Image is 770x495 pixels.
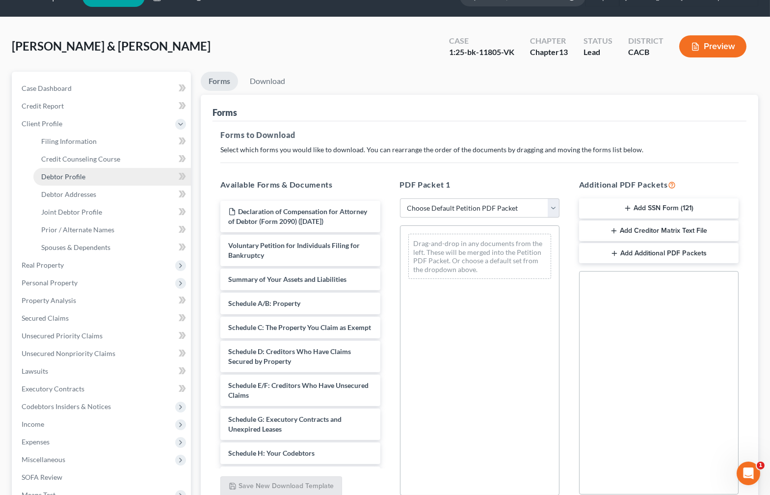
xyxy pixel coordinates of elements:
[33,168,191,186] a: Debtor Profile
[41,243,110,251] span: Spouses & Dependents
[14,292,191,309] a: Property Analysis
[22,349,115,357] span: Unsecured Nonpriority Claims
[14,80,191,97] a: Case Dashboard
[228,323,371,331] span: Schedule C: The Property You Claim as Exempt
[579,198,739,219] button: Add SSN Form (121)
[22,331,103,340] span: Unsecured Priority Claims
[228,207,367,225] span: Declaration of Compensation for Attorney of Debtor (Form 2090) ([DATE])
[220,179,380,191] h5: Available Forms & Documents
[579,220,739,241] button: Add Creditor Matrix Text File
[33,133,191,150] a: Filing Information
[757,462,765,469] span: 1
[14,362,191,380] a: Lawsuits
[228,299,300,307] span: Schedule A/B: Property
[530,47,568,58] div: Chapter
[449,35,514,47] div: Case
[679,35,746,57] button: Preview
[41,137,97,145] span: Filing Information
[22,438,50,446] span: Expenses
[41,225,114,234] span: Prior / Alternate Names
[22,420,44,428] span: Income
[228,275,346,283] span: Summary of Your Assets and Liabilities
[212,107,237,118] div: Forms
[33,221,191,239] a: Prior / Alternate Names
[22,102,64,110] span: Credit Report
[220,129,739,141] h5: Forms to Download
[33,186,191,203] a: Debtor Addresses
[14,327,191,345] a: Unsecured Priority Claims
[559,47,568,56] span: 13
[22,402,111,411] span: Codebtors Insiders & Notices
[449,47,514,58] div: 1:25-bk-11805-VK
[33,203,191,221] a: Joint Debtor Profile
[22,119,62,128] span: Client Profile
[22,278,78,287] span: Personal Property
[33,150,191,168] a: Credit Counseling Course
[408,234,551,279] div: Drag-and-drop in any documents from the left. These will be merged into the Petition PDF Packet. ...
[22,385,84,393] span: Executory Contracts
[584,47,612,58] div: Lead
[14,468,191,486] a: SOFA Review
[12,39,211,53] span: [PERSON_NAME] & [PERSON_NAME]
[628,47,664,58] div: CACB
[201,72,238,91] a: Forms
[579,243,739,264] button: Add Additional PDF Packets
[41,172,85,181] span: Debtor Profile
[14,345,191,362] a: Unsecured Nonpriority Claims
[33,239,191,256] a: Spouses & Dependents
[22,367,48,375] span: Lawsuits
[584,35,612,47] div: Status
[628,35,664,47] div: District
[22,261,64,269] span: Real Property
[228,241,360,259] span: Voluntary Petition for Individuals Filing for Bankruptcy
[22,314,69,322] span: Secured Claims
[14,309,191,327] a: Secured Claims
[228,415,342,433] span: Schedule G: Executory Contracts and Unexpired Leases
[41,208,102,216] span: Joint Debtor Profile
[22,84,72,92] span: Case Dashboard
[220,145,739,155] p: Select which forms you would like to download. You can rearrange the order of the documents by dr...
[22,296,76,304] span: Property Analysis
[737,462,760,485] iframe: Intercom live chat
[41,155,120,163] span: Credit Counseling Course
[400,179,559,191] h5: PDF Packet 1
[228,347,351,365] span: Schedule D: Creditors Who Have Claims Secured by Property
[41,190,96,198] span: Debtor Addresses
[228,381,369,399] span: Schedule E/F: Creditors Who Have Unsecured Claims
[242,72,293,91] a: Download
[22,455,65,464] span: Miscellaneous
[530,35,568,47] div: Chapter
[579,179,739,191] h5: Additional PDF Packets
[14,97,191,115] a: Credit Report
[228,449,315,457] span: Schedule H: Your Codebtors
[14,380,191,398] a: Executory Contracts
[22,473,62,481] span: SOFA Review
